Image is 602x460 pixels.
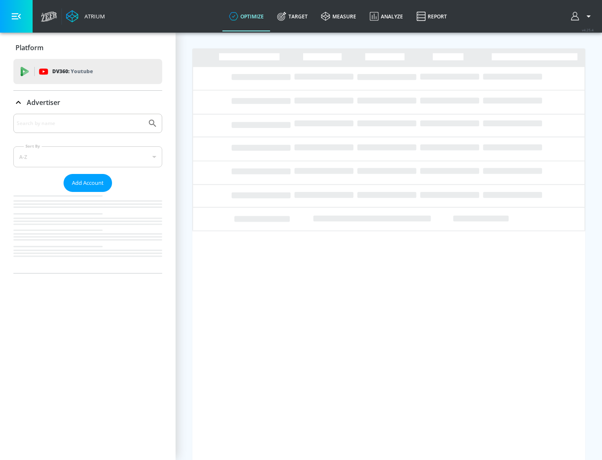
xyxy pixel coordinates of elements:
div: Advertiser [13,114,162,273]
p: Youtube [71,67,93,76]
a: Report [410,1,454,31]
a: Target [270,1,314,31]
a: measure [314,1,363,31]
div: Atrium [81,13,105,20]
span: v 4.25.4 [582,28,594,32]
p: Platform [15,43,43,52]
div: Advertiser [13,91,162,114]
label: Sort By [24,143,42,149]
span: Add Account [72,178,104,188]
p: DV360: [52,67,93,76]
div: Platform [13,36,162,59]
input: Search by name [17,118,143,129]
a: optimize [222,1,270,31]
div: DV360: Youtube [13,59,162,84]
a: Atrium [66,10,105,23]
a: Analyze [363,1,410,31]
p: Advertiser [27,98,60,107]
div: A-Z [13,146,162,167]
button: Add Account [64,174,112,192]
nav: list of Advertiser [13,192,162,273]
